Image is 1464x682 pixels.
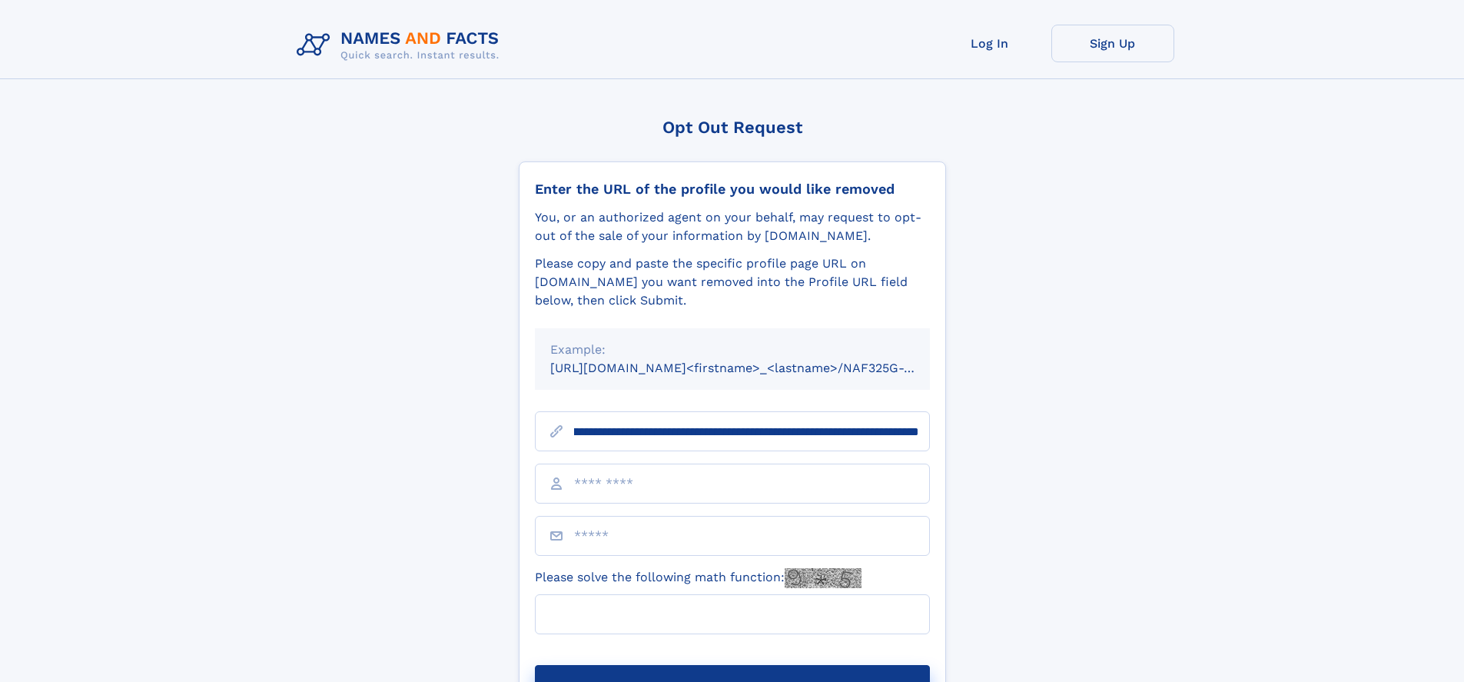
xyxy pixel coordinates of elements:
[535,181,930,198] div: Enter the URL of the profile you would like removed
[535,568,861,588] label: Please solve the following math function:
[550,341,915,359] div: Example:
[535,255,930,310] div: Please copy and paste the specific profile page URL on [DOMAIN_NAME] you want removed into the Pr...
[928,25,1051,62] a: Log In
[1051,25,1174,62] a: Sign Up
[519,118,946,137] div: Opt Out Request
[535,208,930,245] div: You, or an authorized agent on your behalf, may request to opt-out of the sale of your informatio...
[550,361,959,375] small: [URL][DOMAIN_NAME]<firstname>_<lastname>/NAF325G-xxxxxxxx
[290,25,512,66] img: Logo Names and Facts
